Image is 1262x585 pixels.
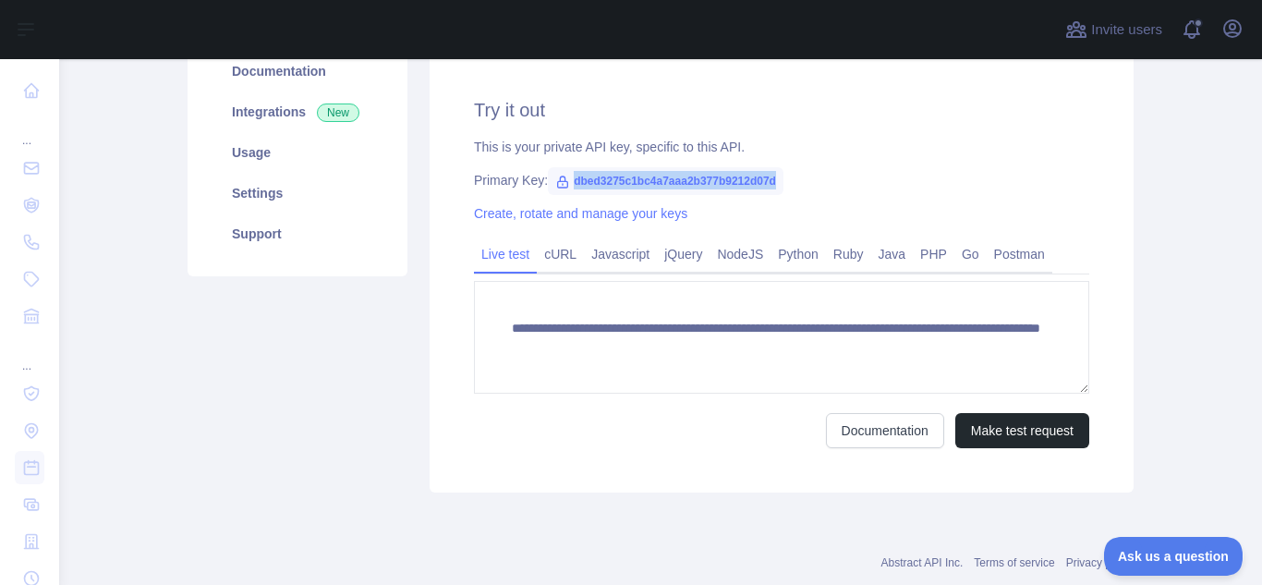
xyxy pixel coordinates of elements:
a: Integrations New [210,91,385,132]
a: Settings [210,173,385,213]
span: New [317,104,359,122]
div: ... [15,111,44,148]
a: Abstract API Inc. [881,556,964,569]
a: Usage [210,132,385,173]
a: Documentation [826,413,944,448]
a: Python [771,239,826,269]
button: Make test request [955,413,1089,448]
a: PHP [913,239,954,269]
a: Ruby [826,239,871,269]
a: Live test [474,239,537,269]
a: Go [954,239,987,269]
h2: Try it out [474,97,1089,123]
div: ... [15,336,44,373]
button: Invite users [1062,15,1166,44]
a: jQuery [657,239,710,269]
a: Java [871,239,914,269]
div: This is your private API key, specific to this API. [474,138,1089,156]
span: dbed3275c1bc4a7aaa2b377b9212d07d [548,167,783,195]
a: NodeJS [710,239,771,269]
a: Privacy policy [1066,556,1134,569]
a: cURL [537,239,584,269]
a: Create, rotate and manage your keys [474,206,687,221]
a: Postman [987,239,1052,269]
span: Invite users [1091,19,1162,41]
a: Terms of service [974,556,1054,569]
div: Primary Key: [474,171,1089,189]
iframe: Toggle Customer Support [1104,537,1244,576]
a: Documentation [210,51,385,91]
a: Javascript [584,239,657,269]
a: Support [210,213,385,254]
